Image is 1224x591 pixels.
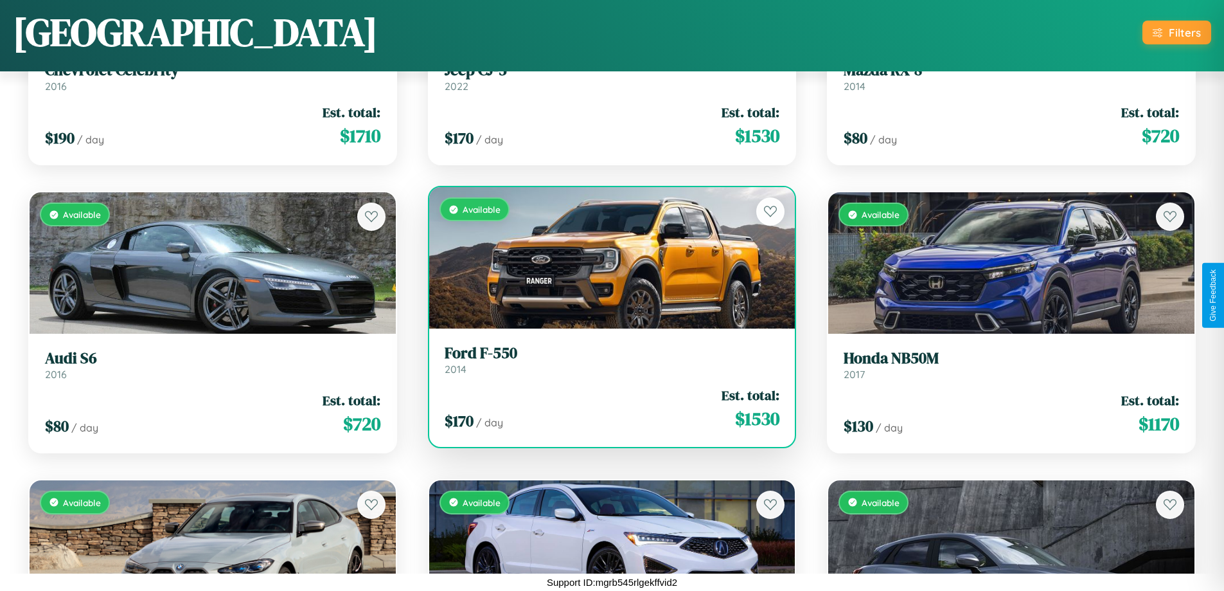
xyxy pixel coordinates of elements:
span: / day [476,133,503,146]
span: Available [63,209,101,220]
span: / day [870,133,897,146]
a: Jeep CJ-52022 [445,61,780,93]
div: Filters [1169,26,1201,39]
span: $ 80 [45,415,69,437]
h1: [GEOGRAPHIC_DATA] [13,6,378,59]
a: Audi S62016 [45,349,380,381]
span: $ 720 [1142,123,1179,149]
span: $ 1710 [340,123,380,149]
span: / day [476,416,503,429]
span: 2016 [45,368,67,381]
div: Give Feedback [1209,269,1218,322]
span: $ 130 [844,415,873,437]
span: Est. total: [722,386,779,405]
span: $ 720 [343,411,380,437]
span: Est. total: [1121,103,1179,122]
span: 2016 [45,80,67,93]
span: $ 170 [445,410,474,432]
span: $ 1530 [735,406,779,432]
a: Ford F-5502014 [445,344,780,376]
p: Support ID: mgrb545rlgekffvid2 [547,574,677,591]
span: Available [862,209,900,220]
span: Est. total: [323,391,380,410]
span: $ 1530 [735,123,779,149]
span: / day [71,421,98,434]
span: / day [77,133,104,146]
span: 2017 [844,368,865,381]
span: $ 190 [45,127,75,149]
span: Available [463,204,501,215]
h3: Audi S6 [45,349,380,368]
span: Est. total: [323,103,380,122]
span: 2014 [445,363,466,376]
a: Chevrolet Celebrity2016 [45,61,380,93]
span: Available [862,497,900,508]
span: $ 1170 [1139,411,1179,437]
h3: Honda NB50M [844,349,1179,368]
span: Est. total: [1121,391,1179,410]
span: Available [63,497,101,508]
button: Filters [1142,21,1211,44]
span: 2022 [445,80,468,93]
span: $ 80 [844,127,867,149]
a: Mazda RX-82014 [844,61,1179,93]
a: Honda NB50M2017 [844,349,1179,381]
span: / day [876,421,903,434]
span: 2014 [844,80,865,93]
span: $ 170 [445,127,474,149]
span: Est. total: [722,103,779,122]
span: Available [463,497,501,508]
h3: Ford F-550 [445,344,780,363]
